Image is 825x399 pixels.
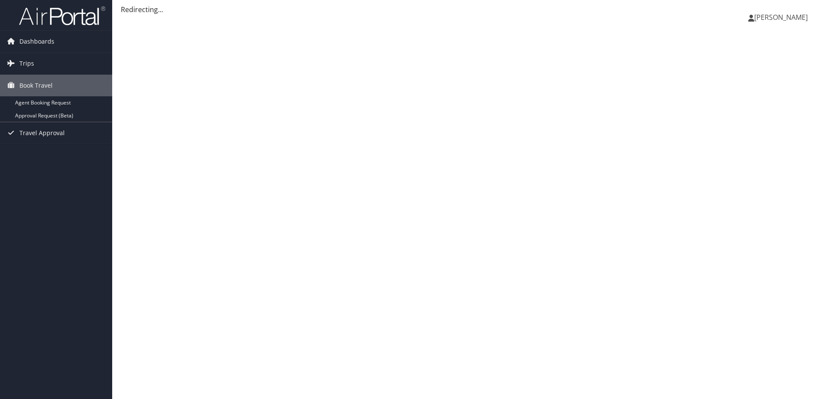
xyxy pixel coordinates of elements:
span: Book Travel [19,75,53,96]
span: Travel Approval [19,122,65,144]
img: airportal-logo.png [19,6,105,26]
div: Redirecting... [121,4,816,15]
span: Dashboards [19,31,54,52]
span: [PERSON_NAME] [754,13,808,22]
span: Trips [19,53,34,74]
a: [PERSON_NAME] [748,4,816,30]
